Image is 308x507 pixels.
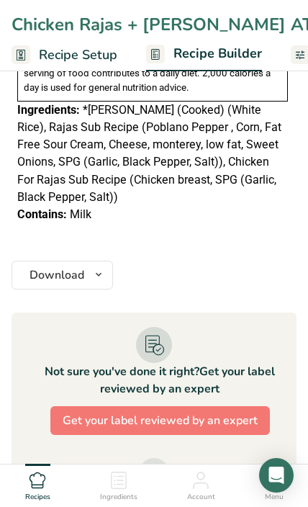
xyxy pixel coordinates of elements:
[25,492,50,503] span: Recipes
[24,52,281,95] section: * The % Daily Value (DV) tells you how much a nutrient in a serving of food contributes to a dail...
[12,261,113,290] button: Download
[12,39,117,71] a: Recipe Setup
[39,45,117,65] span: Recipe Setup
[70,207,91,221] span: Milk
[173,44,262,63] span: Recipe Builder
[30,266,84,284] span: Download
[17,207,67,221] span: Contains:
[17,103,80,117] span: Ingredients:
[187,465,215,503] a: Account
[146,37,262,72] a: Recipe Builder
[63,412,258,429] span: Get your label reviewed by an expert
[100,465,137,503] a: Ingredients
[259,458,294,493] div: Open Intercom Messenger
[100,492,137,503] span: Ingredients
[40,363,279,398] div: Not sure you've done it right? Get your label reviewed by an expert
[25,465,50,503] a: Recipes
[265,492,284,503] span: Menu
[187,492,215,503] span: Account
[17,103,281,204] span: *[PERSON_NAME] (Cooked) (White Rice), Rajas Sub Recipe (Poblano Pepper , Corn, Fat Free Sour Crea...
[50,406,270,435] button: Get your label reviewed by an expert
